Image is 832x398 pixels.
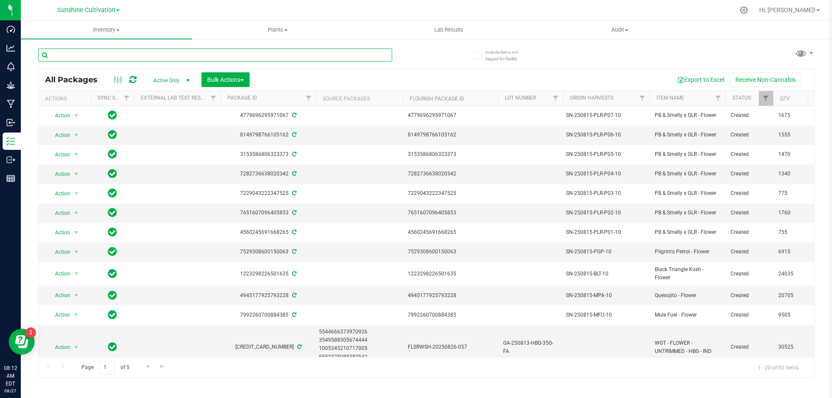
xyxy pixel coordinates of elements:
[319,336,400,344] div: 3549588505674444
[731,189,768,197] span: Created
[731,150,768,159] span: Created
[778,189,811,197] span: 775
[47,289,71,301] span: Action
[566,291,647,300] div: SN-250815-MPA-10
[108,168,117,180] span: In Sync
[319,344,400,353] div: 1005345210717005
[731,209,768,217] span: Created
[655,111,720,120] span: PB & Smelly x GLR - Flower
[219,311,317,319] div: 7992260700884385
[731,228,768,236] span: Created
[778,248,811,256] span: 6915
[408,311,493,319] span: 7992260700884385
[408,170,493,178] span: 7282736638020342
[738,6,749,14] div: Manage settings
[291,271,296,277] span: Sync from Compliance System
[655,311,720,319] span: Mule Fuel - Flower
[778,291,811,300] span: 20705
[6,25,15,34] inline-svg: Dashboard
[291,132,296,138] span: Sync from Compliance System
[778,311,811,319] span: 9505
[227,95,257,101] a: Package ID
[302,91,316,106] a: Filter
[219,291,317,300] div: 4945177925793228
[219,228,317,236] div: 4560245691668265
[778,209,811,217] span: 1760
[141,95,209,101] a: External Lab Test Result
[566,150,647,159] div: SN-250815-PLR-P05-10
[45,96,87,102] div: Actions
[21,26,192,34] span: Inventory
[6,81,15,90] inline-svg: Grow
[291,249,296,255] span: Sync from Compliance System
[71,129,82,141] span: select
[655,291,720,300] span: Quesojito - Flower
[47,268,71,280] span: Action
[108,129,117,141] span: In Sync
[6,118,15,127] inline-svg: Inbound
[408,343,493,351] span: FLSRWSH-20250826-057
[655,150,720,159] span: PB & Smelly x GLR - Flower
[778,270,811,278] span: 24035
[655,170,720,178] span: PB & Smelly x GLR - Flower
[47,227,71,239] span: Action
[656,95,684,101] a: Item Name
[408,248,493,256] span: 7529308600150063
[778,170,811,178] span: 1340
[201,72,250,87] button: Bulk Actions
[192,21,363,39] a: Plants
[778,228,811,236] span: 755
[566,228,647,236] div: SN-250815-PLR-P01-10
[503,339,558,356] span: GA-250813-HBG-35G-FA
[219,248,317,256] div: 7529308600150063
[47,188,71,200] span: Action
[71,227,82,239] span: select
[732,95,751,101] a: Status
[108,148,117,160] span: In Sync
[108,246,117,258] span: In Sync
[316,91,403,106] th: Source Packages
[291,112,296,118] span: Sync from Compliance System
[219,111,317,120] div: 4779696295971067
[408,131,493,139] span: 8149798766105162
[6,100,15,108] inline-svg: Manufacturing
[296,344,302,350] span: Sync from Compliance System
[71,207,82,219] span: select
[759,91,773,106] a: Filter
[422,26,475,34] span: Lab Results
[535,26,705,34] span: Audit
[6,174,15,183] inline-svg: Reports
[363,21,534,39] a: Lab Results
[549,91,563,106] a: Filter
[731,131,768,139] span: Created
[99,361,115,374] input: 1
[730,72,801,87] button: Receive Non-Cannabis
[47,341,71,353] span: Action
[566,248,647,256] div: SN-250815-PGP-10
[47,149,71,161] span: Action
[192,26,363,34] span: Plants
[45,75,106,84] span: All Packages
[566,311,647,319] div: SN-250815-MFU-10
[566,170,647,178] div: SN-250815-PLR-P04-10
[566,111,647,120] div: SN-250815-PLR-P07-10
[219,131,317,139] div: 8149798766105162
[47,246,71,258] span: Action
[672,72,730,87] button: Export to Excel
[291,312,296,318] span: Sync from Compliance System
[780,96,790,102] a: Qty
[108,289,117,301] span: In Sync
[219,270,317,278] div: 1223298226501635
[731,111,768,120] span: Created
[319,353,400,361] div: 9552375088382542
[108,226,117,238] span: In Sync
[97,95,131,101] a: Sync Status
[108,187,117,199] span: In Sync
[291,210,296,216] span: Sync from Compliance System
[6,137,15,146] inline-svg: Inventory
[731,248,768,256] span: Created
[408,228,493,236] span: 4560245691668265
[120,91,134,106] a: Filter
[635,91,650,106] a: Filter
